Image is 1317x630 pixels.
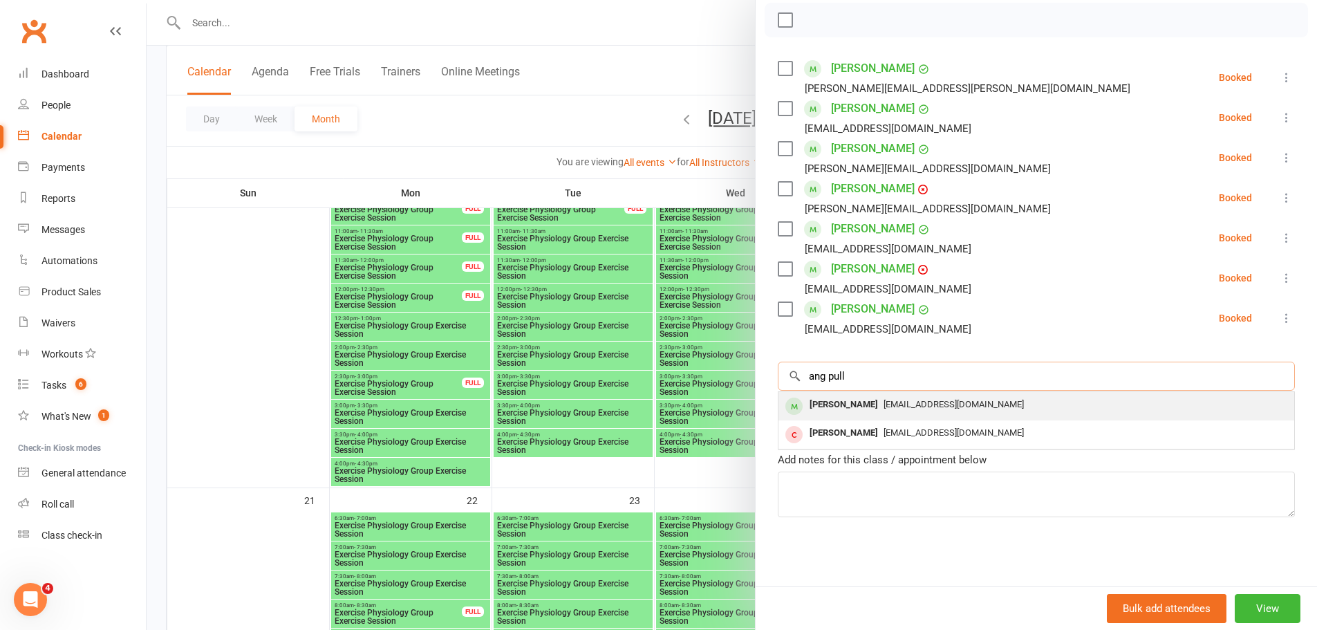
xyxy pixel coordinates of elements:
a: People [18,90,146,121]
div: Add notes for this class / appointment below [778,452,1295,468]
iframe: Intercom live chat [14,583,47,616]
div: Booked [1219,153,1252,163]
div: Workouts [41,349,83,360]
a: What's New1 [18,401,146,432]
div: [PERSON_NAME] [804,395,884,415]
div: [EMAIL_ADDRESS][DOMAIN_NAME] [805,240,971,258]
a: [PERSON_NAME] [831,218,915,240]
a: Payments [18,152,146,183]
a: [PERSON_NAME] [831,57,915,80]
div: member [785,398,803,415]
a: [PERSON_NAME] [831,98,915,120]
div: [PERSON_NAME] [804,423,884,443]
div: Booked [1219,233,1252,243]
div: member [785,426,803,443]
div: People [41,100,71,111]
div: Booked [1219,113,1252,122]
div: Calendar [41,131,82,142]
a: Tasks 6 [18,370,146,401]
div: Automations [41,255,97,266]
span: 6 [75,378,86,390]
a: General attendance kiosk mode [18,458,146,489]
div: [EMAIL_ADDRESS][DOMAIN_NAME] [805,280,971,298]
a: Calendar [18,121,146,152]
div: Booked [1219,273,1252,283]
a: [PERSON_NAME] [831,298,915,320]
div: Class check-in [41,530,102,541]
div: Waivers [41,317,75,328]
div: Roll call [41,499,74,510]
a: Class kiosk mode [18,520,146,551]
div: Messages [41,224,85,235]
div: What's New [41,411,91,422]
span: 4 [42,583,53,594]
button: Bulk add attendees [1107,594,1226,623]
a: Waivers [18,308,146,339]
div: Dashboard [41,68,89,80]
span: 1 [98,409,109,421]
div: Product Sales [41,286,101,297]
input: Search to add attendees [778,362,1295,391]
a: [PERSON_NAME] [831,178,915,200]
a: Workouts [18,339,146,370]
a: [PERSON_NAME] [831,138,915,160]
a: Automations [18,245,146,277]
div: Booked [1219,193,1252,203]
a: Product Sales [18,277,146,308]
div: [EMAIL_ADDRESS][DOMAIN_NAME] [805,320,971,338]
div: [EMAIL_ADDRESS][DOMAIN_NAME] [805,120,971,138]
div: [PERSON_NAME][EMAIL_ADDRESS][PERSON_NAME][DOMAIN_NAME] [805,80,1130,98]
a: Roll call [18,489,146,520]
div: [PERSON_NAME][EMAIL_ADDRESS][DOMAIN_NAME] [805,200,1051,218]
span: [EMAIL_ADDRESS][DOMAIN_NAME] [884,427,1024,438]
a: Messages [18,214,146,245]
div: Tasks [41,380,66,391]
a: [PERSON_NAME] [831,258,915,280]
a: Clubworx [17,14,51,48]
a: Dashboard [18,59,146,90]
button: View [1235,594,1300,623]
div: Booked [1219,73,1252,82]
div: Booked [1219,313,1252,323]
div: Reports [41,193,75,204]
div: Payments [41,162,85,173]
div: General attendance [41,467,126,479]
span: [EMAIL_ADDRESS][DOMAIN_NAME] [884,399,1024,409]
a: Reports [18,183,146,214]
div: [PERSON_NAME][EMAIL_ADDRESS][DOMAIN_NAME] [805,160,1051,178]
